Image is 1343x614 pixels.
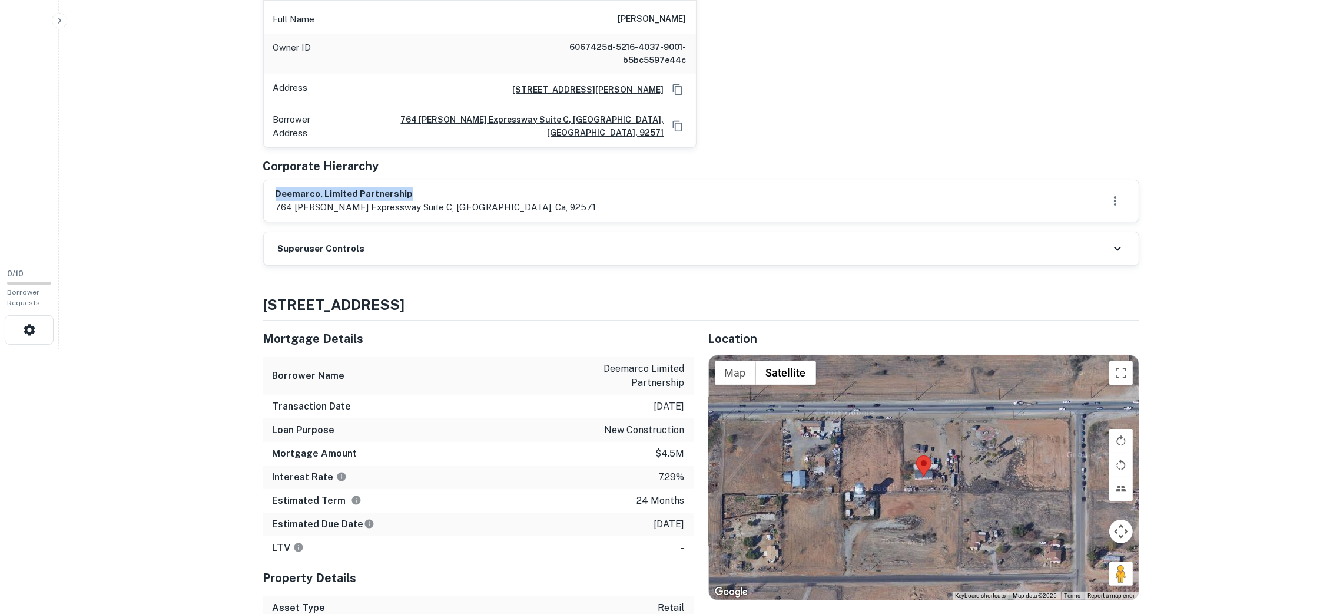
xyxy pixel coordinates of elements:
[708,330,1139,348] h5: Location
[656,447,685,461] p: $4.5m
[273,369,345,383] h6: Borrower Name
[273,541,304,555] h6: LTV
[263,157,379,175] h5: Corporate Hierarchy
[273,423,335,437] h6: Loan Purpose
[273,113,336,140] p: Borrower Address
[351,495,362,506] svg: Term is based on a standard schedule for this type of loan.
[637,494,685,508] p: 24 months
[263,330,694,348] h5: Mortgage Details
[669,81,687,98] button: Copy Address
[605,423,685,437] p: new construction
[545,41,687,67] h6: 6067425d-5216-4037-9001-b5bc5597e44c
[654,517,685,532] p: [DATE]
[712,585,751,600] a: Open this area in Google Maps (opens a new window)
[618,12,687,27] h6: [PERSON_NAME]
[7,288,40,307] span: Borrower Requests
[756,361,816,385] button: Show satellite imagery
[659,470,685,484] p: 7.29%
[340,113,664,139] a: 764 [PERSON_NAME] expressway suite c, [GEOGRAPHIC_DATA], [GEOGRAPHIC_DATA], 92571
[273,400,351,414] h6: Transaction Date
[681,541,685,555] p: -
[1109,477,1133,501] button: Tilt map
[654,400,685,414] p: [DATE]
[579,362,685,390] p: deemarco limited partnership
[276,200,596,214] p: 764 [PERSON_NAME] expressway suite c, [GEOGRAPHIC_DATA], ca, 92571
[273,81,308,98] p: Address
[273,447,357,461] h6: Mortgage Amount
[712,585,751,600] img: Google
[293,542,304,553] svg: LTVs displayed on the website are for informational purposes only and may be reported incorrectly...
[336,471,347,482] svg: The interest rates displayed on the website are for informational purposes only and may be report...
[273,494,362,508] h6: Estimated Term
[1088,592,1135,599] a: Report a map error
[1109,453,1133,477] button: Rotate map counterclockwise
[273,12,315,27] p: Full Name
[276,187,596,201] h6: deemarco, limited partnership
[715,361,756,385] button: Show street map
[1065,592,1081,599] a: Terms (opens in new tab)
[1109,361,1133,385] button: Toggle fullscreen view
[1109,562,1133,586] button: Drag Pegman onto the map to open Street View
[263,294,1139,315] h4: [STREET_ADDRESS]
[364,519,374,529] svg: Estimate is based on a standard schedule for this type of loan.
[273,470,347,484] h6: Interest Rate
[503,83,664,96] a: [STREET_ADDRESS][PERSON_NAME]
[669,117,687,135] button: Copy Address
[1284,520,1343,576] iframe: Chat Widget
[1109,429,1133,453] button: Rotate map clockwise
[273,517,374,532] h6: Estimated Due Date
[7,269,24,278] span: 0 / 10
[1013,592,1057,599] span: Map data ©2025
[273,41,311,67] p: Owner ID
[263,569,694,587] h5: Property Details
[956,592,1006,600] button: Keyboard shortcuts
[278,242,365,256] h6: Superuser Controls
[1109,520,1133,543] button: Map camera controls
